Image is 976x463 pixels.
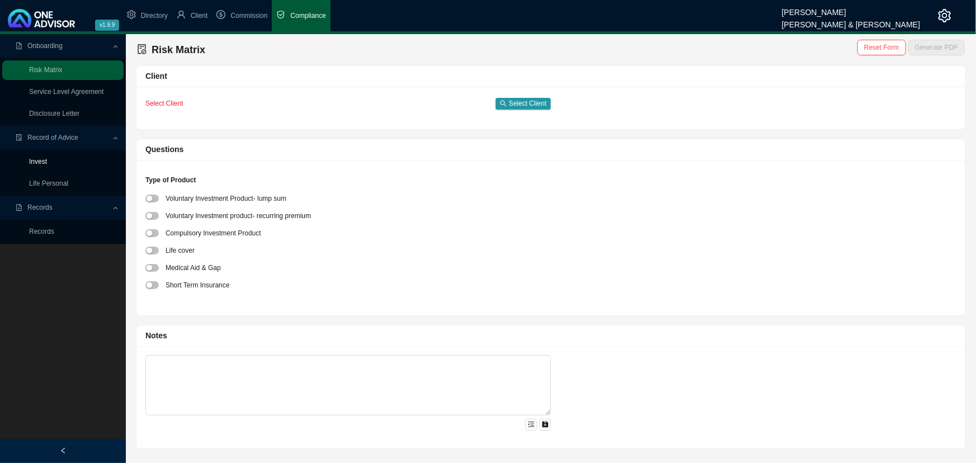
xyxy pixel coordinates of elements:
[27,204,53,211] span: Records
[29,110,79,117] a: Disclosure Letter
[152,44,205,55] span: Risk Matrix
[27,134,78,141] span: Record of Advice
[16,42,22,49] span: file-pdf
[29,228,54,235] a: Records
[166,227,261,239] div: Compulsory Investment Product
[145,100,183,107] span: Select Client
[857,40,906,55] button: Reset Form
[216,10,225,19] span: dollar
[16,134,22,141] span: file-done
[145,143,956,156] div: Questions
[496,98,551,110] button: Select Client
[500,100,507,107] span: search
[16,204,22,211] span: file-pdf
[137,44,147,54] span: file-done
[29,66,62,74] a: Risk Matrix
[95,20,119,31] span: v1.9.9
[938,9,951,22] span: setting
[782,15,920,27] div: [PERSON_NAME] & [PERSON_NAME]
[276,10,285,19] span: safety
[141,12,168,20] span: Directory
[29,179,68,187] a: Life Personal
[542,421,549,428] span: save
[127,10,136,19] span: setting
[864,42,899,53] span: Reset Form
[29,158,47,166] a: Invest
[166,244,195,256] div: Life cover
[908,40,965,55] button: Generate PDF
[191,12,208,20] span: Client
[290,12,326,20] span: Compliance
[177,10,186,19] span: user
[782,3,920,15] div: [PERSON_NAME]
[145,70,956,83] div: Client
[166,279,230,291] div: Short Term Insurance
[60,447,67,454] span: left
[166,262,221,273] div: Medical Aid & Gap
[145,329,956,342] div: Notes
[509,98,546,109] span: Select Client
[166,192,286,204] div: Voluntary Investment Product- lump sum
[145,174,956,191] div: Type of Product
[528,421,535,428] span: menu-unfold
[29,88,103,96] a: Service Level Agreement
[27,42,63,50] span: Onboarding
[166,210,311,221] div: Voluntary Investment product- recurring premium
[8,9,75,27] img: 2df55531c6924b55f21c4cf5d4484680-logo-light.svg
[230,12,267,20] span: Commission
